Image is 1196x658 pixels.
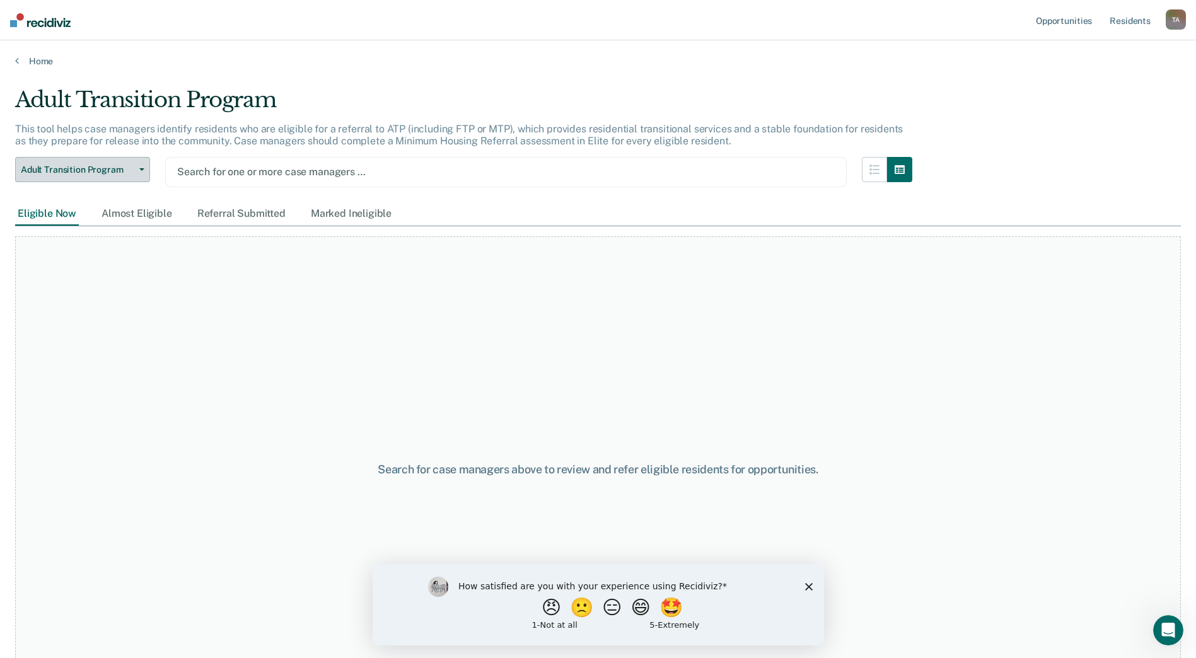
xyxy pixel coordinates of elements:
div: Eligible Now [15,202,79,226]
div: Almost Eligible [99,202,175,226]
div: Adult Transition Program [15,87,912,123]
iframe: Intercom live chat [1153,615,1183,645]
div: Referral Submitted [195,202,288,226]
span: Adult Transition Program [21,164,134,175]
div: Search for case managers above to review and refer eligible residents for opportunities. [307,463,890,476]
p: This tool helps case managers identify residents who are eligible for a referral to ATP (includin... [15,123,903,147]
a: Home [15,55,1181,67]
div: T A [1166,9,1186,30]
iframe: Survey by Kim from Recidiviz [373,564,824,645]
img: Recidiviz [10,13,71,27]
button: TA [1166,9,1186,30]
div: Marked Ineligible [308,202,394,226]
button: Adult Transition Program [15,157,150,182]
